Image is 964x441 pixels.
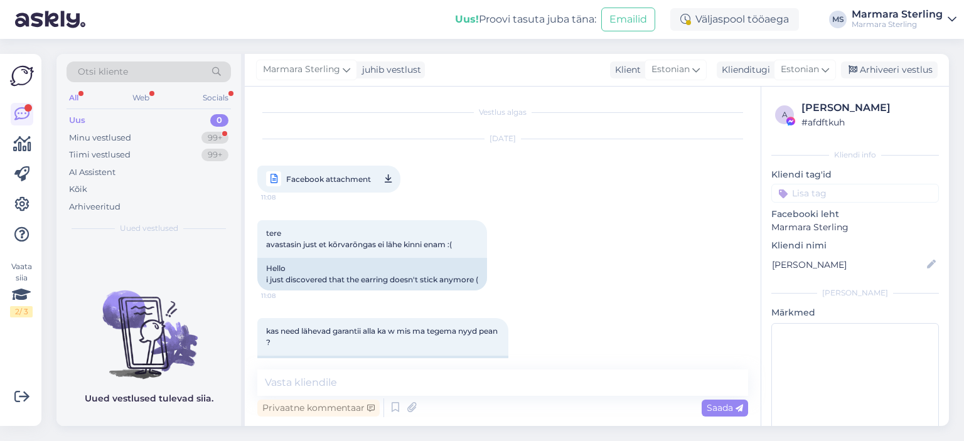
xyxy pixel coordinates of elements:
[651,63,690,77] span: Estonian
[610,63,641,77] div: Klient
[69,183,87,196] div: Kõik
[69,132,131,144] div: Minu vestlused
[717,63,770,77] div: Klienditugi
[69,149,131,161] div: Tiimi vestlused
[781,63,819,77] span: Estonian
[771,168,939,181] p: Kliendi tag'id
[257,258,487,290] div: Hello i just discovered that the earring doesn't stick anymore (
[10,306,33,317] div: 2 / 3
[771,208,939,221] p: Facebooki leht
[10,64,34,88] img: Askly Logo
[69,114,85,127] div: Uus
[801,115,935,129] div: # afdftkuh
[670,8,799,31] div: Väljaspool tööaega
[257,166,400,193] a: Facebook attachment11:08
[357,63,421,77] div: juhib vestlust
[455,12,596,27] div: Proovi tasuta juba täna:
[69,201,120,213] div: Arhiveeritud
[782,110,788,119] span: a
[286,171,371,187] span: Facebook attachment
[455,13,479,25] b: Uus!
[130,90,152,106] div: Web
[10,261,33,317] div: Vaata siia
[210,114,228,127] div: 0
[841,61,938,78] div: Arhiveeri vestlus
[771,306,939,319] p: Märkmed
[771,184,939,203] input: Lisa tag
[56,268,241,381] img: No chats
[801,100,935,115] div: [PERSON_NAME]
[69,166,115,179] div: AI Assistent
[85,392,213,405] p: Uued vestlused tulevad siia.
[261,291,308,300] span: 11:08
[200,90,231,106] div: Socials
[266,228,452,249] span: tere avastasin just et kōrvarōngas ei lähe kinni enam :(
[261,189,308,205] span: 11:08
[263,63,340,77] span: Marmara Sterling
[852,9,943,19] div: Marmara Sterling
[852,19,943,29] div: Marmara Sterling
[78,65,128,78] span: Otsi kliente
[772,258,924,272] input: Lisa nimi
[257,107,748,118] div: Vestlus algas
[771,149,939,161] div: Kliendi info
[201,132,228,144] div: 99+
[67,90,81,106] div: All
[201,149,228,161] div: 99+
[257,133,748,144] div: [DATE]
[771,239,939,252] p: Kliendi nimi
[771,287,939,299] div: [PERSON_NAME]
[257,356,508,377] div: do they go under warranty also w what do i have to do now?
[266,326,500,347] span: kas need lähevad garantii alla ka w mis ma tegema nyyd pean ?
[257,400,380,417] div: Privaatne kommentaar
[852,9,956,29] a: Marmara SterlingMarmara Sterling
[771,221,939,234] p: Marmara Sterling
[707,402,743,413] span: Saada
[601,8,655,31] button: Emailid
[120,223,178,234] span: Uued vestlused
[829,11,847,28] div: MS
